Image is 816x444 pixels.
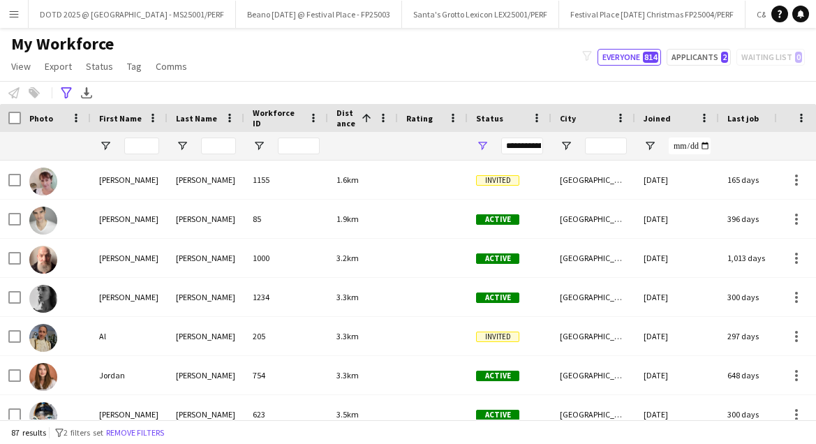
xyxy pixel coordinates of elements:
[99,113,142,124] span: First Name
[551,278,635,316] div: [GEOGRAPHIC_DATA]
[721,52,728,63] span: 2
[551,356,635,394] div: [GEOGRAPHIC_DATA]
[551,317,635,355] div: [GEOGRAPHIC_DATA]
[29,363,57,391] img: Jordan Cooper
[29,246,57,274] img: IAN KAY
[176,113,217,124] span: Last Name
[719,239,803,277] div: 1,013 days
[559,1,745,28] button: Festival Place [DATE] Christmas FP25004/PERF
[476,410,519,420] span: Active
[29,402,57,430] img: Wendy Olver
[244,317,328,355] div: 205
[168,395,244,434] div: [PERSON_NAME]
[244,239,328,277] div: 1000
[476,175,519,186] span: Invited
[103,425,167,441] button: Remove filters
[29,324,57,352] img: Al Barclay
[29,113,53,124] span: Photo
[336,292,359,302] span: 3.3km
[719,356,803,394] div: 648 days
[336,108,356,128] span: Distance
[6,57,36,75] a: View
[39,57,77,75] a: Export
[336,214,359,224] span: 1.9km
[201,138,236,154] input: Last Name Filter Input
[124,138,159,154] input: First Name Filter Input
[11,34,114,54] span: My Workforce
[244,200,328,238] div: 85
[336,409,359,420] span: 3.5km
[336,370,359,380] span: 3.3km
[253,108,303,128] span: Workforce ID
[91,161,168,199] div: [PERSON_NAME]
[99,140,112,152] button: Open Filter Menu
[598,49,661,66] button: Everyone814
[719,317,803,355] div: 297 days
[406,113,433,124] span: Rating
[476,371,519,381] span: Active
[168,161,244,199] div: [PERSON_NAME]
[719,278,803,316] div: 300 days
[156,60,187,73] span: Comms
[45,60,72,73] span: Export
[244,356,328,394] div: 754
[719,395,803,434] div: 300 days
[476,293,519,303] span: Active
[236,1,402,28] button: Beano [DATE] @ Festival Place - FP25003
[80,57,119,75] a: Status
[121,57,147,75] a: Tag
[91,200,168,238] div: [PERSON_NAME]
[278,138,320,154] input: Workforce ID Filter Input
[244,161,328,199] div: 1155
[29,168,57,195] img: Kate Sandison
[476,214,519,225] span: Active
[91,278,168,316] div: [PERSON_NAME]
[11,60,31,73] span: View
[168,200,244,238] div: [PERSON_NAME]
[644,113,671,124] span: Joined
[476,140,489,152] button: Open Filter Menu
[476,113,503,124] span: Status
[29,207,57,235] img: Paul Thomas
[719,200,803,238] div: 396 days
[643,52,658,63] span: 814
[727,113,759,124] span: Last job
[168,356,244,394] div: [PERSON_NAME]
[560,113,576,124] span: City
[168,278,244,316] div: [PERSON_NAME]
[551,395,635,434] div: [GEOGRAPHIC_DATA]
[91,395,168,434] div: [PERSON_NAME]
[476,332,519,342] span: Invited
[253,140,265,152] button: Open Filter Menu
[78,84,95,101] app-action-btn: Export XLSX
[127,60,142,73] span: Tag
[244,278,328,316] div: 1234
[91,317,168,355] div: Al
[58,84,75,101] app-action-btn: Advanced filters
[91,356,168,394] div: Jordan
[585,138,627,154] input: City Filter Input
[635,161,719,199] div: [DATE]
[551,161,635,199] div: [GEOGRAPHIC_DATA]
[244,395,328,434] div: 623
[560,140,572,152] button: Open Filter Menu
[336,253,359,263] span: 3.2km
[635,395,719,434] div: [DATE]
[29,285,57,313] img: Natasha Trigg
[29,1,236,28] button: DOTD 2025 @ [GEOGRAPHIC_DATA] - MS25001/PERF
[635,239,719,277] div: [DATE]
[719,161,803,199] div: 165 days
[669,138,711,154] input: Joined Filter Input
[64,427,103,438] span: 2 filters set
[635,356,719,394] div: [DATE]
[168,239,244,277] div: [PERSON_NAME]
[667,49,731,66] button: Applicants2
[551,239,635,277] div: [GEOGRAPHIC_DATA]
[476,253,519,264] span: Active
[635,278,719,316] div: [DATE]
[336,331,359,341] span: 3.3km
[91,239,168,277] div: [PERSON_NAME]
[635,200,719,238] div: [DATE]
[336,175,359,185] span: 1.6km
[150,57,193,75] a: Comms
